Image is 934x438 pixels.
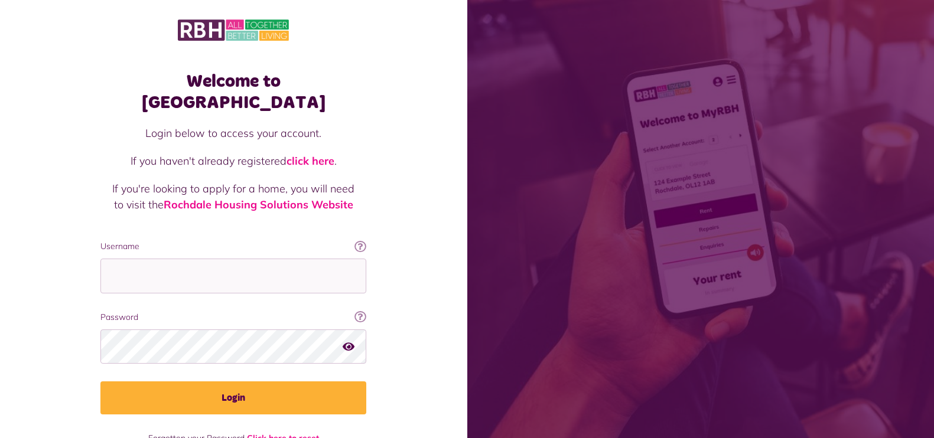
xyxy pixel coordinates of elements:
[112,181,354,213] p: If you're looking to apply for a home, you will need to visit the
[100,381,366,414] button: Login
[178,18,289,43] img: MyRBH
[100,71,366,113] h1: Welcome to [GEOGRAPHIC_DATA]
[112,153,354,169] p: If you haven't already registered .
[112,125,354,141] p: Login below to access your account.
[287,154,334,168] a: click here
[100,240,366,253] label: Username
[164,198,353,211] a: Rochdale Housing Solutions Website
[100,311,366,323] label: Password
